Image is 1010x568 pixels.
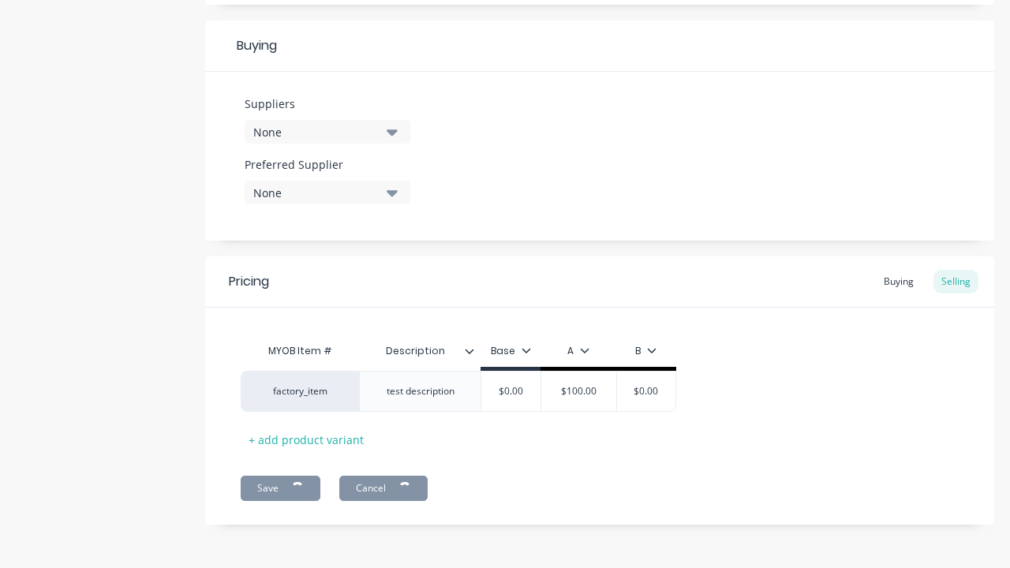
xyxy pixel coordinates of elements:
button: None [245,181,410,204]
button: None [245,120,410,144]
div: None [253,185,380,201]
div: Description [359,335,481,367]
button: Save [241,476,320,501]
div: Description [359,331,471,371]
div: Buying [205,21,994,72]
label: Preferred Supplier [245,156,410,173]
div: Pricing [229,272,269,291]
div: Buying [876,270,922,293]
div: Selling [933,270,978,293]
div: $0.00 [607,372,686,411]
div: + add product variant [241,428,372,452]
div: Base [491,344,531,358]
button: Cancel [339,476,428,501]
div: A [567,344,589,358]
div: test description [374,381,467,402]
div: B [635,344,656,358]
label: Suppliers [245,95,410,112]
div: factory_item [256,384,343,398]
div: MYOB Item # [241,335,359,367]
div: factory_itemtest description$0.00$100.00$0.00 [241,371,676,412]
div: $100.00 [539,372,618,411]
div: $0.00 [472,372,551,411]
div: None [253,124,380,140]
